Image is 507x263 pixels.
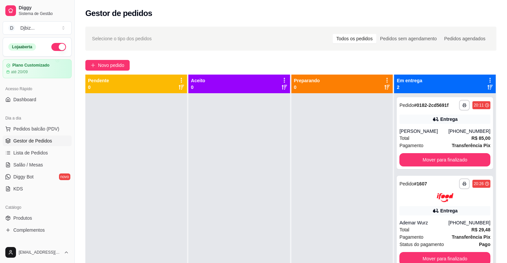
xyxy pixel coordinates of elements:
div: 20:11 [474,103,484,108]
span: Sistema de Gestão [19,11,69,16]
span: Total [399,134,409,142]
span: Total [399,226,409,233]
div: [PHONE_NUMBER] [448,128,490,134]
strong: Transferência Pix [452,143,490,148]
div: [PERSON_NAME] [399,128,448,134]
a: Lista de Pedidos [3,147,72,158]
div: Dia a dia [3,113,72,124]
article: Plano Customizado [12,63,49,68]
span: Selecione o tipo dos pedidos [92,35,152,42]
span: Pedidos balcão (PDV) [13,126,59,132]
div: Catálogo [3,202,72,213]
div: [PHONE_NUMBER] [448,219,490,226]
button: Novo pedido [85,60,130,71]
span: Pedido [399,103,414,108]
div: Todos os pedidos [333,34,376,43]
span: Diggy Bot [13,173,34,180]
span: Pedido [399,181,414,186]
span: Lista de Pedidos [13,149,48,156]
p: Pendente [88,77,109,84]
span: Produtos [13,215,32,221]
span: [EMAIL_ADDRESS][DOMAIN_NAME] [19,250,61,255]
button: Select a team [3,21,72,35]
span: Salão / Mesas [13,161,43,168]
article: até 20/09 [11,69,28,75]
a: Salão / Mesas [3,159,72,170]
button: Mover para finalizado [399,153,490,166]
a: KDS [3,183,72,194]
div: Entrega [440,116,458,123]
div: Loja aberta [8,43,36,51]
img: ifood [437,193,453,202]
strong: R$ 29,48 [471,227,490,232]
div: Djbiz ... [20,25,35,31]
a: Dashboard [3,94,72,105]
span: Pagamento [399,142,423,149]
p: 2 [397,84,422,91]
strong: # 1607 [414,181,427,186]
p: 0 [88,84,109,91]
span: Status do pagamento [399,241,444,248]
strong: Pago [479,242,490,247]
a: Gestor de Pedidos [3,135,72,146]
p: Aceito [191,77,205,84]
div: Ademar Wurz [399,219,448,226]
span: Pagamento [399,233,423,241]
p: 0 [294,84,320,91]
span: plus [91,63,95,68]
button: Pedidos balcão (PDV) [3,124,72,134]
strong: R$ 85,00 [471,135,490,141]
span: Gestor de Pedidos [13,137,52,144]
span: Dashboard [13,96,36,103]
p: Preparando [294,77,320,84]
div: Pedidos sem agendamento [376,34,440,43]
span: Novo pedido [98,62,124,69]
p: 0 [191,84,205,91]
button: Alterar Status [51,43,66,51]
p: Em entrega [397,77,422,84]
button: [EMAIL_ADDRESS][DOMAIN_NAME] [3,244,72,260]
a: DiggySistema de Gestão [3,3,72,19]
span: D [8,25,15,31]
div: Entrega [440,207,458,214]
div: 20:26 [474,181,484,186]
span: Diggy [19,5,69,11]
strong: # 0182-2cd5691f [414,103,449,108]
span: KDS [13,185,23,192]
h2: Gestor de pedidos [85,8,152,19]
span: Complementos [13,227,45,233]
a: Produtos [3,213,72,223]
a: Complementos [3,225,72,235]
div: Pedidos agendados [440,34,489,43]
div: Acesso Rápido [3,84,72,94]
a: Diggy Botnovo [3,171,72,182]
strong: Transferência Pix [452,234,490,240]
a: Plano Customizadoaté 20/09 [3,59,72,78]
